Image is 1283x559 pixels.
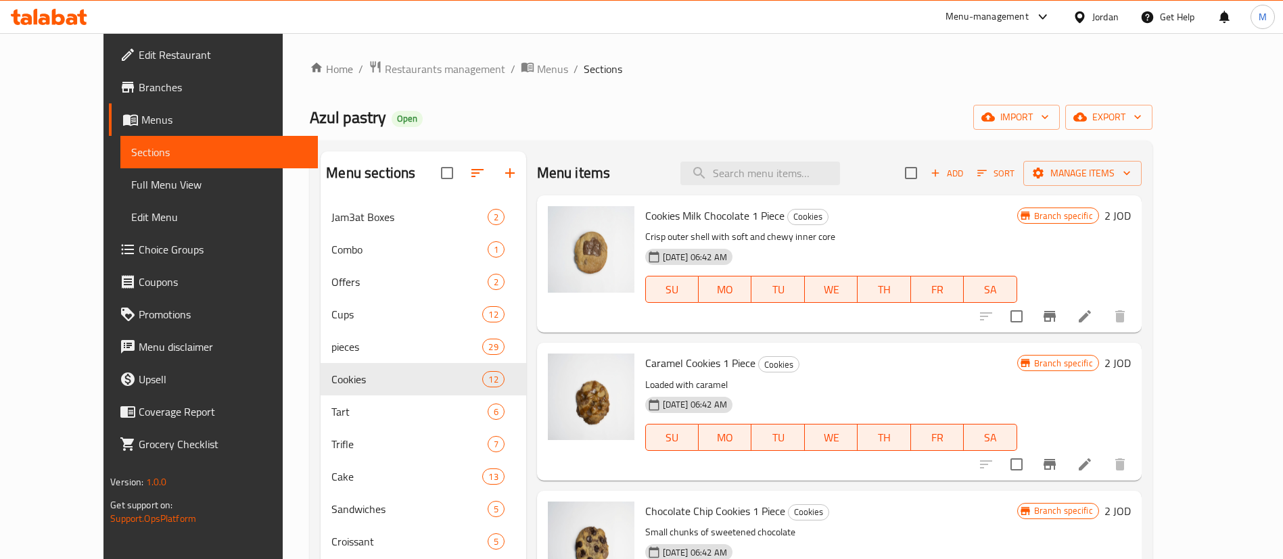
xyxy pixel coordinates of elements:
[331,371,482,387] div: Cookies
[109,103,318,136] a: Menus
[139,241,307,258] span: Choice Groups
[969,428,1011,447] span: SA
[385,61,505,77] span: Restaurants management
[488,535,504,548] span: 5
[139,79,307,95] span: Branches
[858,276,910,303] button: TH
[483,470,503,483] span: 13
[321,428,526,460] div: Trifle7
[120,168,318,201] a: Full Menu View
[977,166,1014,181] span: Sort
[858,424,910,451] button: TH
[1034,165,1131,182] span: Manage items
[984,109,1049,126] span: import
[973,105,1060,130] button: import
[331,209,487,225] span: Jam3at Boxes
[131,144,307,160] span: Sections
[1104,354,1131,372] h6: 2 JOD
[331,339,482,355] span: pieces
[482,371,504,387] div: items
[645,376,1017,393] p: Loaded with caramel
[321,460,526,493] div: Cake13
[321,363,526,395] div: Cookies12
[925,163,969,184] button: Add
[392,113,423,124] span: Open
[488,404,505,420] div: items
[488,209,505,225] div: items
[863,280,905,299] span: TH
[537,61,568,77] span: Menus
[787,209,829,225] div: Cookies
[758,356,799,372] div: Cookies
[897,159,925,187] span: Select section
[326,163,415,183] h2: Menu sections
[548,354,634,440] img: Caramel Cookies 1 Piece
[916,428,958,447] span: FR
[805,424,858,451] button: WE
[488,406,504,418] span: 6
[331,404,487,420] div: Tart
[139,339,307,355] span: Menu disclaimer
[139,47,307,63] span: Edit Restaurant
[759,357,799,372] span: Cookies
[651,428,693,447] span: SU
[511,61,515,77] li: /
[488,436,505,452] div: items
[645,228,1017,245] p: Crisp outer shell with soft and chewy inner core
[757,428,799,447] span: TU
[110,510,196,527] a: Support.OpsPlatform
[946,9,1029,25] div: Menu-management
[680,162,840,185] input: search
[483,341,503,354] span: 29
[321,331,526,363] div: pieces29
[645,501,785,521] span: Chocolate Chip Cookies 1 Piece
[1104,448,1136,481] button: delete
[488,211,504,224] span: 2
[751,424,804,451] button: TU
[974,163,1018,184] button: Sort
[109,363,318,395] a: Upsell
[321,493,526,525] div: Sandwiches5
[704,280,746,299] span: MO
[1077,308,1093,324] a: Edit menu item
[488,243,504,256] span: 1
[699,424,751,451] button: MO
[109,395,318,428] a: Coverage Report
[1033,448,1066,481] button: Branch-specific-item
[1104,502,1131,520] h6: 2 JOD
[1104,206,1131,225] h6: 2 JOD
[109,331,318,363] a: Menu disclaimer
[321,525,526,558] div: Croissant5
[433,159,461,187] span: Select all sections
[929,166,965,181] span: Add
[321,395,526,428] div: Tart6
[139,371,307,387] span: Upsell
[109,39,318,71] a: Edit Restaurant
[645,424,699,451] button: SU
[1029,357,1098,370] span: Branch specific
[110,496,172,514] span: Get support on:
[757,280,799,299] span: TU
[331,436,487,452] div: Trifle
[584,61,622,77] span: Sections
[925,163,969,184] span: Add item
[482,339,504,355] div: items
[109,298,318,331] a: Promotions
[139,274,307,290] span: Coupons
[331,274,487,290] div: Offers
[645,524,1017,541] p: Small chunks of sweetened chocolate
[482,306,504,322] div: items
[488,503,504,516] span: 5
[488,501,505,517] div: items
[494,157,526,189] button: Add section
[120,136,318,168] a: Sections
[310,61,353,77] a: Home
[483,373,503,386] span: 12
[657,251,732,264] span: [DATE] 06:42 AM
[146,473,167,491] span: 1.0.0
[488,276,504,289] span: 2
[645,353,755,373] span: Caramel Cookies 1 Piece
[704,428,746,447] span: MO
[321,298,526,331] div: Cups12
